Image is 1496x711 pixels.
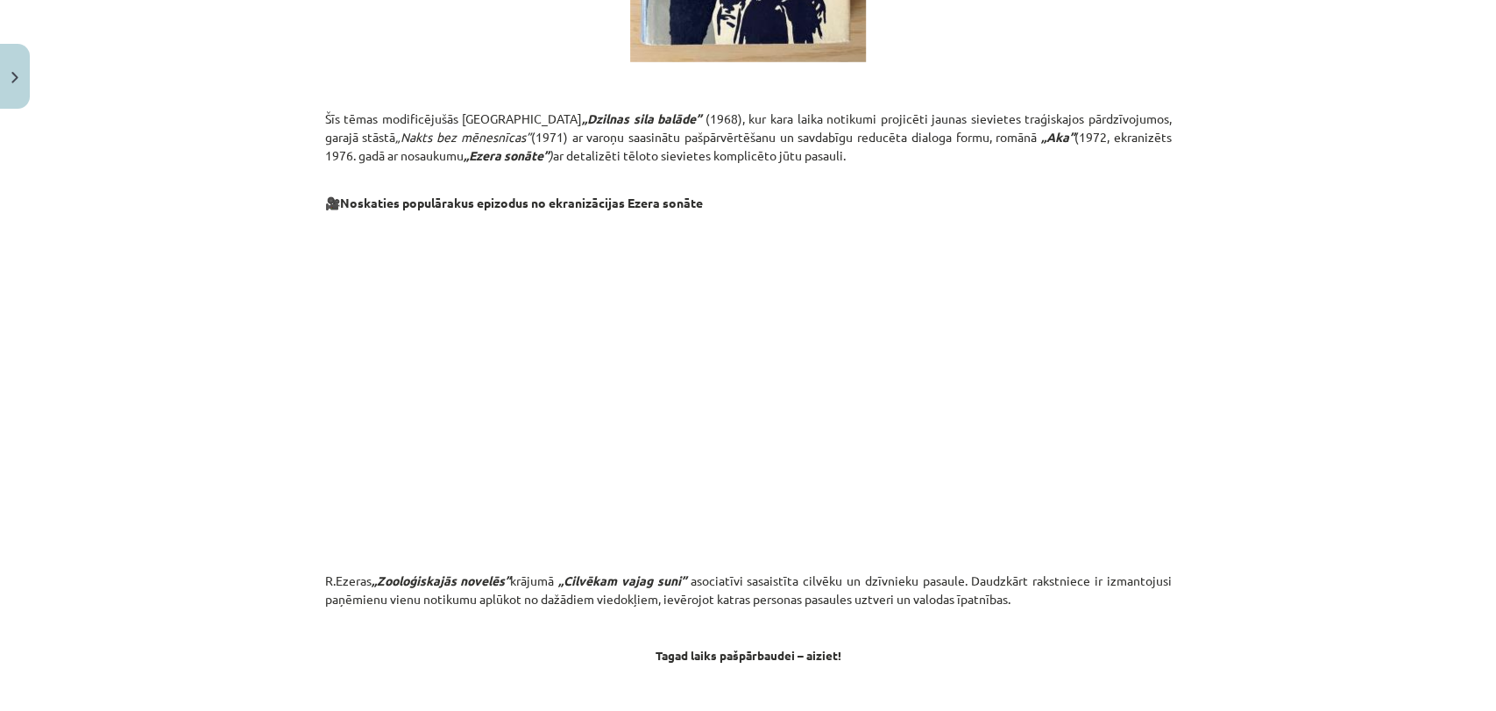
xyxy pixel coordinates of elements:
i: ) [549,147,553,163]
i: „Dzilnas sila balāde” [582,110,701,126]
i: „Nakts bez mēnesnīcas” [395,129,530,145]
img: icon-close-lesson-0947bae3869378f0d4975bcd49f059093ad1ed9edebbc8119c70593378902aed.svg [11,72,18,83]
i: „Zooloģiskajās novelēs” [372,572,511,588]
i: „Ezera sonāte” [464,147,549,163]
i: „Aka” [1041,129,1074,145]
strong: Noskaties populārakus epizodus no ekranizācijas Ezera sonāte [340,195,703,210]
strong: Tagad laiks pašpārbaudei – aiziet! [656,647,841,663]
i: „Cilvēkam vajag suni” [558,572,686,588]
p: Šīs tēmas modificējušās [GEOGRAPHIC_DATA] (1968), kur kara laika notikumi projicēti jaunas sievie... [325,73,1172,165]
p: R.Ezeras krājumā asociatīvi sasaistīta cilvēku un dzīvnieku pasaule. Daudzkārt rakstniece ir izma... [325,553,1172,608]
p: 🎥 [325,175,1172,212]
